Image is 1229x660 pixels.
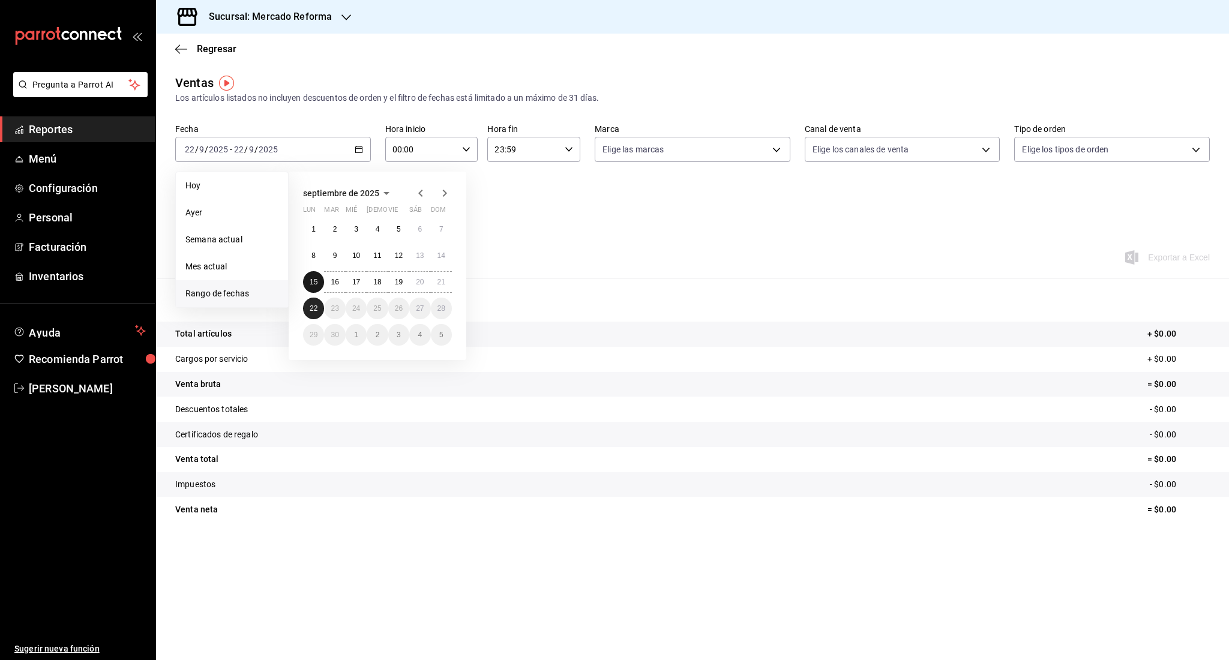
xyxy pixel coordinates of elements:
span: / [205,145,208,154]
button: 2 de septiembre de 2025 [324,218,345,240]
span: Sugerir nueva función [14,643,146,655]
button: 18 de septiembre de 2025 [367,271,388,293]
img: Tooltip marker [219,76,234,91]
button: 8 de septiembre de 2025 [303,245,324,266]
abbr: 20 de septiembre de 2025 [416,278,424,286]
span: septiembre de 2025 [303,188,379,198]
span: Personal [29,209,146,226]
button: 24 de septiembre de 2025 [346,298,367,319]
abbr: 2 de octubre de 2025 [376,331,380,339]
span: Rango de fechas [185,287,278,300]
abbr: 19 de septiembre de 2025 [395,278,403,286]
button: 15 de septiembre de 2025 [303,271,324,293]
span: Recomienda Parrot [29,351,146,367]
p: Venta bruta [175,378,221,391]
button: 5 de octubre de 2025 [431,324,452,346]
button: 4 de septiembre de 2025 [367,218,388,240]
span: Pregunta a Parrot AI [32,79,129,91]
p: - $0.00 [1150,478,1210,491]
abbr: 10 de septiembre de 2025 [352,251,360,260]
span: Configuración [29,180,146,196]
button: 23 de septiembre de 2025 [324,298,345,319]
span: Elige las marcas [602,143,664,155]
abbr: 11 de septiembre de 2025 [373,251,381,260]
button: Pregunta a Parrot AI [13,72,148,97]
input: ---- [208,145,229,154]
p: Impuestos [175,478,215,491]
abbr: 26 de septiembre de 2025 [395,304,403,313]
p: + $0.00 [1147,328,1210,340]
abbr: 21 de septiembre de 2025 [437,278,445,286]
label: Hora inicio [385,125,478,133]
abbr: 9 de septiembre de 2025 [333,251,337,260]
button: 3 de octubre de 2025 [388,324,409,346]
abbr: 13 de septiembre de 2025 [416,251,424,260]
p: + $0.00 [1147,353,1210,365]
button: 17 de septiembre de 2025 [346,271,367,293]
p: Venta neta [175,503,218,516]
p: - $0.00 [1150,403,1210,416]
label: Tipo de orden [1014,125,1210,133]
button: 4 de octubre de 2025 [409,324,430,346]
span: Elige los canales de venta [813,143,909,155]
abbr: 4 de octubre de 2025 [418,331,422,339]
span: Elige los tipos de orden [1022,143,1108,155]
span: Ayer [185,206,278,219]
abbr: 23 de septiembre de 2025 [331,304,338,313]
abbr: 15 de septiembre de 2025 [310,278,317,286]
span: / [254,145,258,154]
span: Inventarios [29,268,146,284]
button: 11 de septiembre de 2025 [367,245,388,266]
abbr: 12 de septiembre de 2025 [395,251,403,260]
span: / [244,145,248,154]
abbr: 30 de septiembre de 2025 [331,331,338,339]
abbr: 17 de septiembre de 2025 [352,278,360,286]
p: = $0.00 [1147,378,1210,391]
button: Regresar [175,43,236,55]
input: -- [248,145,254,154]
p: - $0.00 [1150,428,1210,441]
abbr: 22 de septiembre de 2025 [310,304,317,313]
abbr: 25 de septiembre de 2025 [373,304,381,313]
abbr: miércoles [346,206,357,218]
span: Semana actual [185,233,278,246]
abbr: 14 de septiembre de 2025 [437,251,445,260]
button: 30 de septiembre de 2025 [324,324,345,346]
abbr: 1 de octubre de 2025 [354,331,358,339]
button: 3 de septiembre de 2025 [346,218,367,240]
abbr: 28 de septiembre de 2025 [437,304,445,313]
abbr: 18 de septiembre de 2025 [373,278,381,286]
span: Hoy [185,179,278,192]
input: -- [184,145,195,154]
button: 10 de septiembre de 2025 [346,245,367,266]
button: 20 de septiembre de 2025 [409,271,430,293]
button: 21 de septiembre de 2025 [431,271,452,293]
abbr: 5 de septiembre de 2025 [397,225,401,233]
button: 19 de septiembre de 2025 [388,271,409,293]
p: = $0.00 [1147,503,1210,516]
button: 22 de septiembre de 2025 [303,298,324,319]
button: 27 de septiembre de 2025 [409,298,430,319]
abbr: domingo [431,206,446,218]
button: 16 de septiembre de 2025 [324,271,345,293]
div: Los artículos listados no incluyen descuentos de orden y el filtro de fechas está limitado a un m... [175,92,1210,104]
abbr: 29 de septiembre de 2025 [310,331,317,339]
button: 29 de septiembre de 2025 [303,324,324,346]
abbr: 3 de octubre de 2025 [397,331,401,339]
abbr: sábado [409,206,422,218]
p: = $0.00 [1147,453,1210,466]
abbr: lunes [303,206,316,218]
input: -- [233,145,244,154]
abbr: 4 de septiembre de 2025 [376,225,380,233]
abbr: viernes [388,206,398,218]
a: Pregunta a Parrot AI [8,87,148,100]
div: Ventas [175,74,214,92]
button: 13 de septiembre de 2025 [409,245,430,266]
p: Total artículos [175,328,232,340]
label: Canal de venta [805,125,1000,133]
button: 1 de octubre de 2025 [346,324,367,346]
span: Regresar [197,43,236,55]
button: septiembre de 2025 [303,186,394,200]
span: Menú [29,151,146,167]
